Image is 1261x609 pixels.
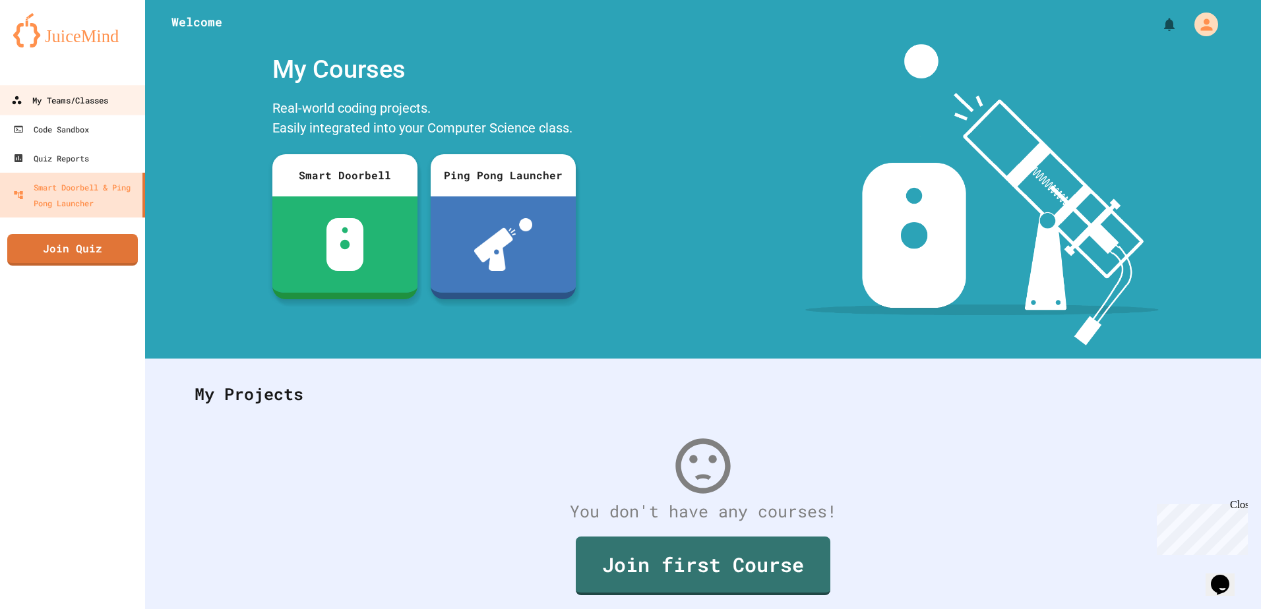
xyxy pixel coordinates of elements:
div: Smart Doorbell & Ping Pong Launcher [13,179,137,211]
img: ppl-with-ball.png [474,218,533,271]
div: Code Sandbox [13,121,89,137]
div: Quiz Reports [13,150,89,166]
img: sdb-white.svg [326,218,364,271]
iframe: chat widget [1152,499,1248,555]
div: Smart Doorbell [272,154,417,196]
div: My Teams/Classes [11,92,108,109]
iframe: chat widget [1206,556,1248,596]
div: My Courses [266,44,582,95]
div: Real-world coding projects. Easily integrated into your Computer Science class. [266,95,582,144]
div: My Projects [181,368,1225,420]
a: Join Quiz [7,234,138,266]
div: Ping Pong Launcher [431,154,576,196]
div: My Account [1181,9,1221,40]
div: Chat with us now!Close [5,5,91,84]
div: My Notifications [1137,13,1181,36]
a: Join first Course [576,536,830,595]
img: banner-image-my-projects.png [805,44,1159,345]
div: You don't have any courses! [181,499,1225,524]
img: logo-orange.svg [13,13,132,47]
